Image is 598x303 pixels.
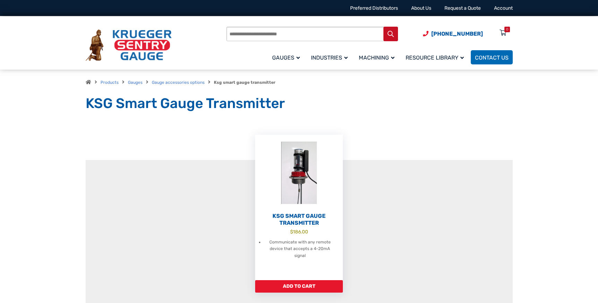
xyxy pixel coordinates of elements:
[86,95,513,112] h1: KSG Smart Gauge Transmitter
[128,80,142,85] a: Gauges
[307,49,355,65] a: Industries
[494,5,513,11] a: Account
[290,229,308,234] bdi: 186.00
[471,50,513,64] a: Contact Us
[350,5,398,11] a: Preferred Distributors
[86,29,172,61] img: Krueger Sentry Gauge
[268,49,307,65] a: Gauges
[255,213,343,226] h2: KSG Smart Gauge Transmitter
[311,54,348,61] span: Industries
[401,49,471,65] a: Resource Library
[431,30,483,37] span: [PHONE_NUMBER]
[506,27,508,32] div: 0
[255,135,343,211] img: KSG Smart Gauge Transmitter
[444,5,481,11] a: Request a Quote
[423,29,483,38] a: Phone Number (920) 434-8860
[101,80,119,85] a: Products
[475,54,509,61] span: Contact Us
[214,80,275,85] strong: Ksg smart gauge transmitter
[272,54,300,61] span: Gauges
[255,280,343,293] a: Add to cart: “KSG Smart Gauge Transmitter”
[411,5,431,11] a: About Us
[152,80,205,85] a: Gauge accessories options
[355,49,401,65] a: Machining
[264,239,336,260] li: Communicate with any remote device that accepts a 4-20mA signal
[406,54,464,61] span: Resource Library
[255,135,343,280] a: KSG Smart Gauge Transmitter $186.00 Communicate with any remote device that accepts a 4-20mA signal
[359,54,395,61] span: Machining
[290,229,293,234] span: $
